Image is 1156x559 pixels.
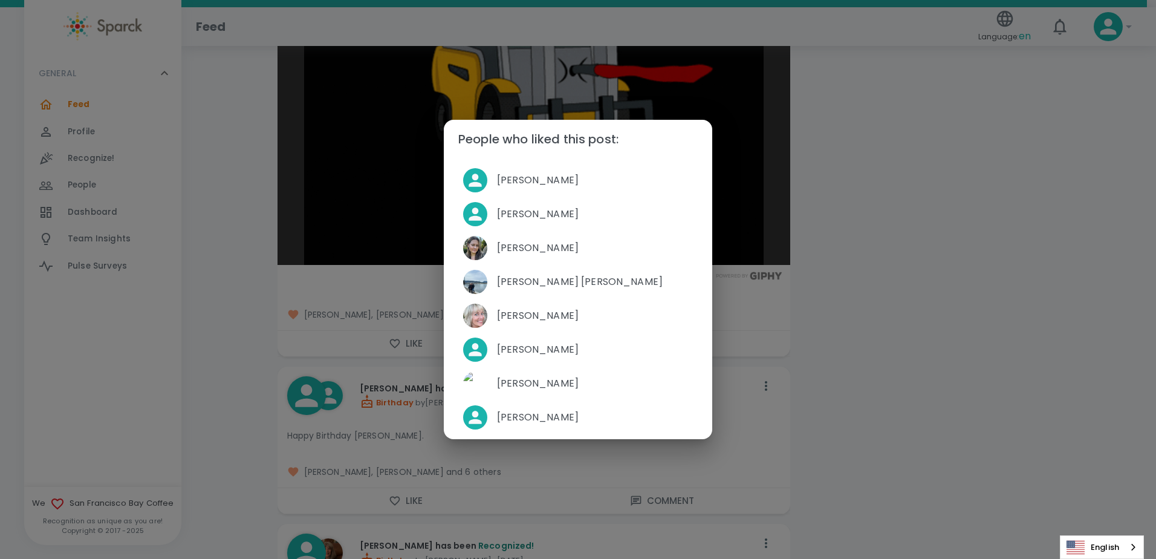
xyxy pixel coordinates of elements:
[444,120,712,159] h2: People who liked this post:
[453,163,703,197] div: [PERSON_NAME]
[497,275,693,289] span: [PERSON_NAME] [PERSON_NAME]
[497,342,693,357] span: [PERSON_NAME]
[497,241,693,255] span: [PERSON_NAME]
[453,299,703,333] div: Picture of Linda Chock[PERSON_NAME]
[497,410,693,425] span: [PERSON_NAME]
[453,400,703,434] div: [PERSON_NAME]
[463,270,487,294] img: Picture of Anna Belle Heredia
[1060,536,1143,558] a: English
[497,173,693,188] span: [PERSON_NAME]
[1060,535,1144,559] div: Language
[497,207,693,221] span: [PERSON_NAME]
[453,197,703,231] div: [PERSON_NAME]
[453,333,703,367] div: [PERSON_NAME]
[497,376,693,391] span: [PERSON_NAME]
[463,236,487,260] img: Picture of Mackenzie Vega
[463,371,487,396] img: Picture of David Gutierrez
[463,304,487,328] img: Picture of Linda Chock
[453,231,703,265] div: Picture of Mackenzie Vega[PERSON_NAME]
[453,265,703,299] div: Picture of Anna Belle Heredia[PERSON_NAME] [PERSON_NAME]
[497,309,693,323] span: [PERSON_NAME]
[1060,535,1144,559] aside: Language selected: English
[453,367,703,400] div: Picture of David Gutierrez[PERSON_NAME]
